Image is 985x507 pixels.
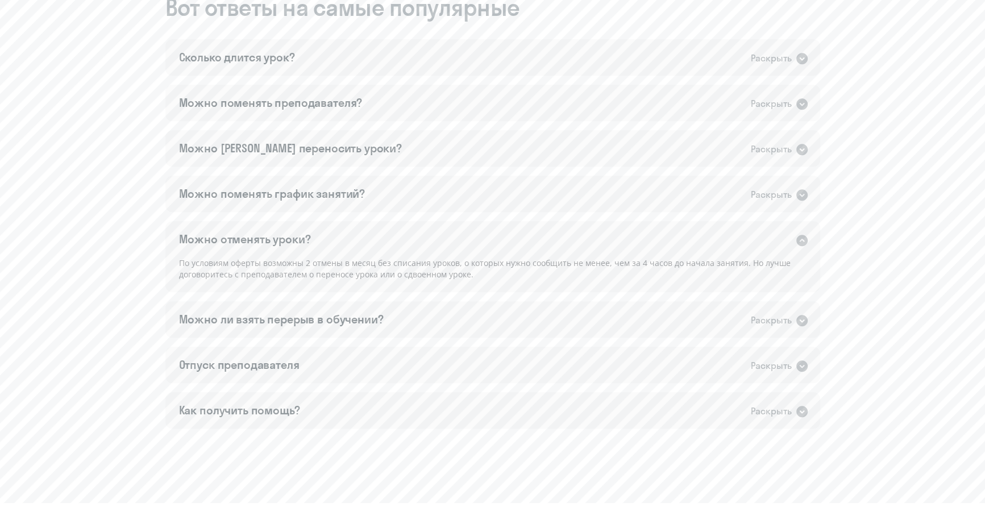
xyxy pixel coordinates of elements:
[179,402,300,418] div: Как получить помощь?
[179,49,295,65] div: Сколько длится урок?
[165,256,820,292] div: По условиям оферты возможны 2 отмены в месяц без списания уроков, о которых нужно сообщить не мен...
[179,357,300,373] div: Отпуск преподавателя
[751,97,792,111] div: Раскрыть
[179,231,311,247] div: Можно отменять уроки?
[751,404,792,418] div: Раскрыть
[179,140,402,156] div: Можно [PERSON_NAME] переносить уроки?
[751,313,792,327] div: Раскрыть
[751,359,792,373] div: Раскрыть
[751,51,792,65] div: Раскрыть
[179,95,363,111] div: Можно поменять преподавателя?
[179,186,365,202] div: Можно поменять график занятий?
[751,188,792,202] div: Раскрыть
[179,311,384,327] div: Можно ли взять перерыв в обучении?
[751,142,792,156] div: Раскрыть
